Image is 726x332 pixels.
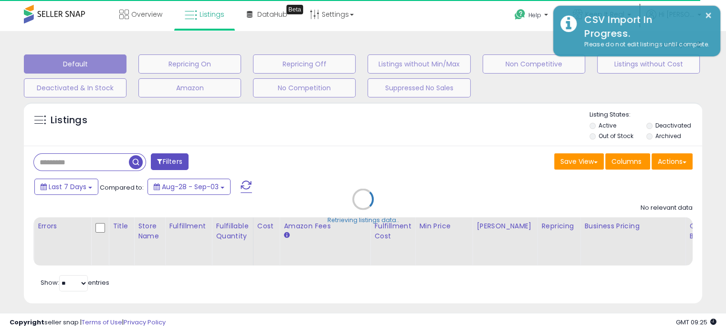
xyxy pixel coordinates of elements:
[131,10,162,19] span: Overview
[124,318,166,327] a: Privacy Policy
[676,318,716,327] span: 2025-09-11 09:25 GMT
[24,78,126,97] button: Deactivated & In Stock
[514,9,526,21] i: Get Help
[705,10,712,21] button: ×
[200,10,224,19] span: Listings
[138,78,241,97] button: Amazon
[368,78,470,97] button: Suppressed No Sales
[577,13,713,40] div: CSV Import In Progress.
[138,54,241,74] button: Repricing On
[483,54,585,74] button: Non Competitive
[253,54,356,74] button: Repricing Off
[253,78,356,97] button: No Competition
[10,318,166,327] div: seller snap | |
[24,54,126,74] button: Default
[577,40,713,49] div: Please do not edit listings until complete.
[368,54,470,74] button: Listings without Min/Max
[528,11,541,19] span: Help
[82,318,122,327] a: Terms of Use
[286,5,303,14] div: Tooltip anchor
[10,318,44,327] strong: Copyright
[597,54,700,74] button: Listings without Cost
[507,1,558,31] a: Help
[257,10,287,19] span: DataHub
[327,216,399,225] div: Retrieving listings data..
